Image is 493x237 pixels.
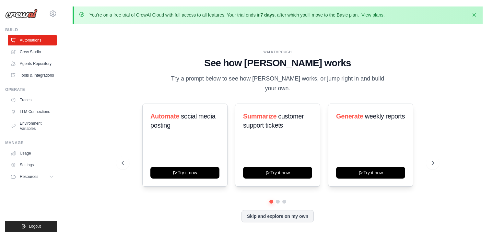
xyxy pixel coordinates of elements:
[89,12,385,18] p: You're on a free trial of CrewAI Cloud with full access to all features. Your trial ends in , aft...
[243,113,304,129] span: customer support tickets
[8,160,57,170] a: Settings
[336,167,405,179] button: Try it now
[150,113,179,120] span: Automate
[365,113,405,120] span: weekly reports
[5,9,38,19] img: Logo
[29,224,41,229] span: Logout
[8,106,57,117] a: LLM Connections
[8,70,57,81] a: Tools & Integrations
[243,167,312,179] button: Try it now
[122,57,434,69] h1: See how [PERSON_NAME] works
[260,12,275,18] strong: 7 days
[8,47,57,57] a: Crew Studio
[361,12,383,18] a: View plans
[8,118,57,134] a: Environment Variables
[150,167,219,179] button: Try it now
[20,174,38,179] span: Resources
[8,58,57,69] a: Agents Repository
[241,210,314,222] button: Skip and explore on my own
[8,35,57,45] a: Automations
[5,87,57,92] div: Operate
[8,148,57,158] a: Usage
[5,27,57,32] div: Build
[5,140,57,145] div: Manage
[8,171,57,182] button: Resources
[336,113,363,120] span: Generate
[8,95,57,105] a: Traces
[122,50,434,55] div: WALKTHROUGH
[150,113,216,129] span: social media posting
[169,74,387,93] p: Try a prompt below to see how [PERSON_NAME] works, or jump right in and build your own.
[243,113,276,120] span: Summarize
[5,221,57,232] button: Logout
